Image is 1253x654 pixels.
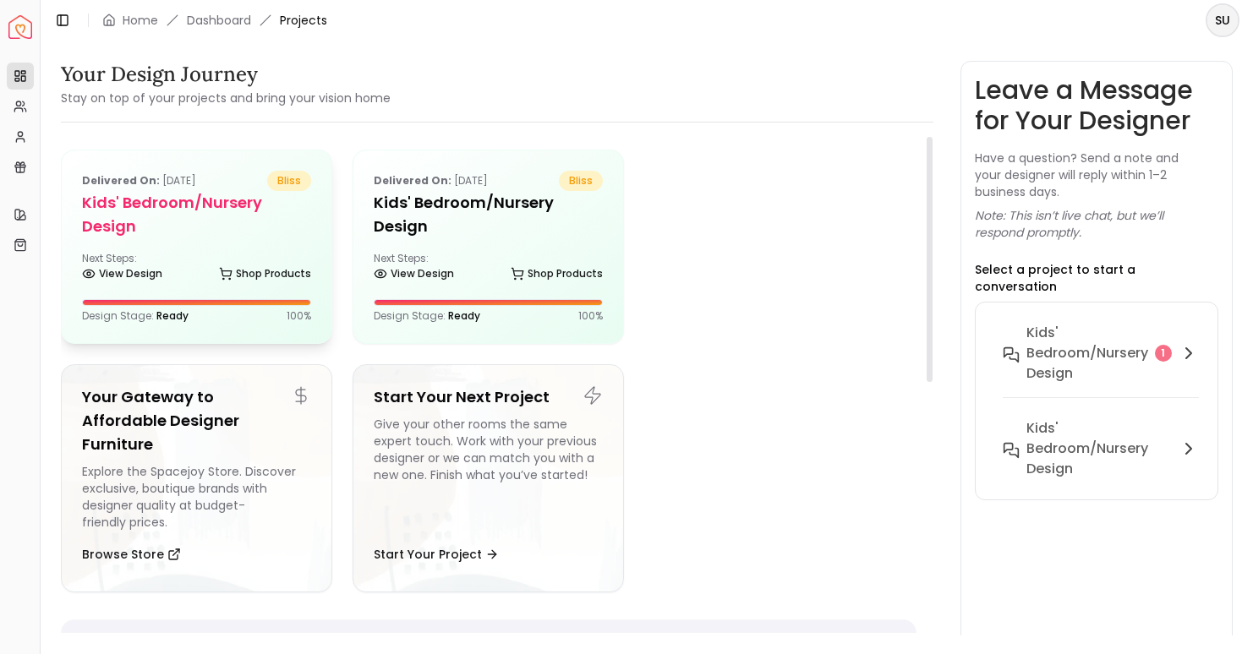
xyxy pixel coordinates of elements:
[989,316,1212,411] button: Kids' Bedroom/Nursery design1
[156,308,189,323] span: Ready
[187,12,251,29] a: Dashboard
[448,308,480,323] span: Ready
[374,191,603,238] h5: Kids' Bedroom/Nursery Design
[975,150,1219,200] p: Have a question? Send a note and your designer will reply within 1–2 business days.
[280,12,327,29] span: Projects
[8,15,32,39] a: Spacejoy
[82,262,162,286] a: View Design
[374,416,603,531] div: Give your other rooms the same expert touch. Work with your previous designer or we can match you...
[267,171,311,191] span: bliss
[82,252,311,286] div: Next Steps:
[353,364,624,592] a: Start Your Next ProjectGive your other rooms the same expert touch. Work with your previous desig...
[123,12,158,29] a: Home
[374,173,451,188] b: Delivered on:
[219,262,311,286] a: Shop Products
[511,262,603,286] a: Shop Products
[1026,418,1172,479] h6: Kids' Bedroom/Nursery Design
[578,309,603,323] p: 100 %
[975,261,1219,295] p: Select a project to start a conversation
[374,385,603,409] h5: Start Your Next Project
[61,364,332,592] a: Your Gateway to Affordable Designer FurnitureExplore the Spacejoy Store. Discover exclusive, bout...
[82,173,160,188] b: Delivered on:
[1206,3,1239,37] button: SU
[82,385,311,456] h5: Your Gateway to Affordable Designer Furniture
[374,262,454,286] a: View Design
[1026,323,1148,384] h6: Kids' Bedroom/Nursery design
[8,15,32,39] img: Spacejoy Logo
[374,309,480,323] p: Design Stage:
[374,252,603,286] div: Next Steps:
[975,207,1219,241] p: Note: This isn’t live chat, but we’ll respond promptly.
[374,537,499,571] button: Start Your Project
[989,411,1212,486] button: Kids' Bedroom/Nursery Design
[61,61,391,88] h3: Your Design Journey
[61,90,391,106] small: Stay on top of your projects and bring your vision home
[374,171,488,191] p: [DATE]
[82,463,311,531] div: Explore the Spacejoy Store. Discover exclusive, boutique brands with designer quality at budget-f...
[82,309,189,323] p: Design Stage:
[1155,345,1172,362] div: 1
[82,171,196,191] p: [DATE]
[287,309,311,323] p: 100 %
[102,12,327,29] nav: breadcrumb
[82,537,181,571] button: Browse Store
[559,171,603,191] span: bliss
[1207,5,1238,35] span: SU
[82,191,311,238] h5: Kids' Bedroom/Nursery design
[975,75,1219,136] h3: Leave a Message for Your Designer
